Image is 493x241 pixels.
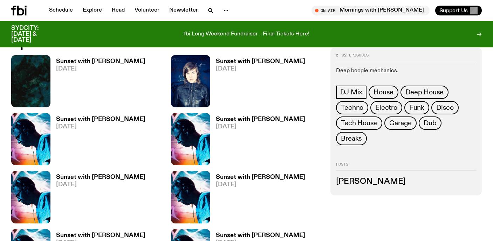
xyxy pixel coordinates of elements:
a: Dub [419,116,441,130]
h3: Sunset with [PERSON_NAME] [216,59,305,65]
h2: Hosts [336,162,476,170]
a: Sunset with [PERSON_NAME][DATE] [50,59,145,107]
span: [DATE] [56,182,145,188]
span: Techno [341,104,363,112]
h3: Sunset with [PERSON_NAME] [56,174,145,180]
span: House [374,88,393,96]
span: [DATE] [56,124,145,130]
span: [DATE] [216,124,305,130]
h2: Episodes [11,37,322,49]
img: Simon Caldwell stands side on, looking downwards. He has headphones on. Behind him is a brightly ... [171,171,210,223]
a: Sunset with [PERSON_NAME][DATE] [50,116,145,165]
button: Support Us [435,6,482,15]
h3: Sunset with [PERSON_NAME] [216,233,305,239]
a: Volunteer [130,6,164,15]
span: Electro [375,104,397,112]
a: Tech House [336,116,382,130]
h3: Sunset with [PERSON_NAME] [56,59,145,65]
span: Disco [436,104,454,112]
a: Newsletter [165,6,202,15]
span: Support Us [439,7,468,14]
a: Techno [336,101,368,114]
button: On AirMornings with [PERSON_NAME] [311,6,430,15]
a: Sunset with [PERSON_NAME][DATE] [210,174,305,223]
h3: Sunset with [PERSON_NAME] [56,233,145,239]
span: [DATE] [56,66,145,72]
h3: Sunset with [PERSON_NAME] [216,174,305,180]
img: Simon Caldwell stands side on, looking downwards. He has headphones on. Behind him is a brightly ... [11,171,50,223]
a: Deep House [400,86,449,99]
span: DJ Mix [340,88,362,96]
a: Disco [431,101,459,114]
a: Sunset with [PERSON_NAME][DATE] [50,174,145,223]
img: Simon Caldwell stands side on, looking downwards. He has headphones on. Behind him is a brightly ... [11,113,50,165]
span: 92 episodes [342,53,369,57]
span: Deep House [405,88,444,96]
a: DJ Mix [336,86,367,99]
span: Garage [389,119,412,127]
img: Simon Caldwell stands side on, looking downwards. He has headphones on. Behind him is a brightly ... [171,113,210,165]
a: House [369,86,398,99]
a: Read [108,6,129,15]
p: fbi Long Weekend Fundraiser - Final Tickets Here! [184,31,309,38]
a: Schedule [45,6,77,15]
h3: SYDCITY: [DATE] & [DATE] [11,25,56,43]
span: Breaks [341,135,362,142]
a: Garage [384,116,417,130]
p: Deep boogie mechanics. [336,67,476,74]
h3: [PERSON_NAME] [336,178,476,185]
a: Funk [404,101,429,114]
a: Electro [370,101,402,114]
span: [DATE] [216,182,305,188]
span: Tech House [341,119,377,127]
h3: Sunset with [PERSON_NAME] [56,116,145,122]
a: Explore [78,6,106,15]
a: Sunset with [PERSON_NAME][DATE] [210,116,305,165]
a: Sunset with [PERSON_NAME][DATE] [210,59,305,107]
a: Breaks [336,132,367,145]
span: Funk [409,104,424,112]
span: [DATE] [216,66,305,72]
h3: Sunset with [PERSON_NAME] [216,116,305,122]
span: Dub [424,119,436,127]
